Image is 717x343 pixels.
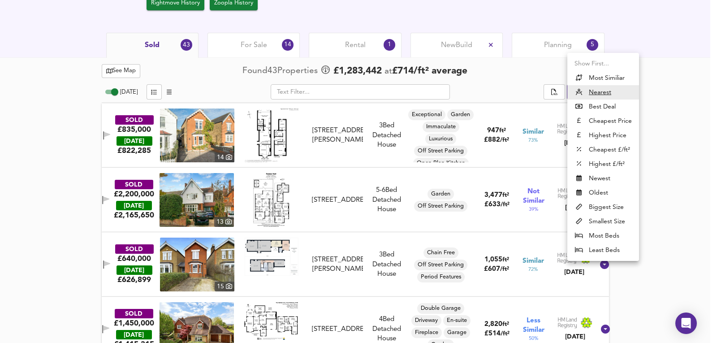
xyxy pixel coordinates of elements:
u: Nearest [589,88,611,97]
li: Newest [567,171,639,186]
li: Highest £/ft² [567,157,639,171]
li: Most Beds [567,229,639,243]
li: Most Similiar [567,71,639,85]
li: Oldest [567,186,639,200]
li: Biggest Size [567,200,639,214]
li: Highest Price [567,128,639,143]
li: Cheapest £/ft² [567,143,639,157]
li: Cheapest Price [567,114,639,128]
li: Best Deal [567,100,639,114]
li: Smallest Size [567,214,639,229]
li: Least Beds [567,243,639,257]
div: Open Intercom Messenger [675,313,697,334]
